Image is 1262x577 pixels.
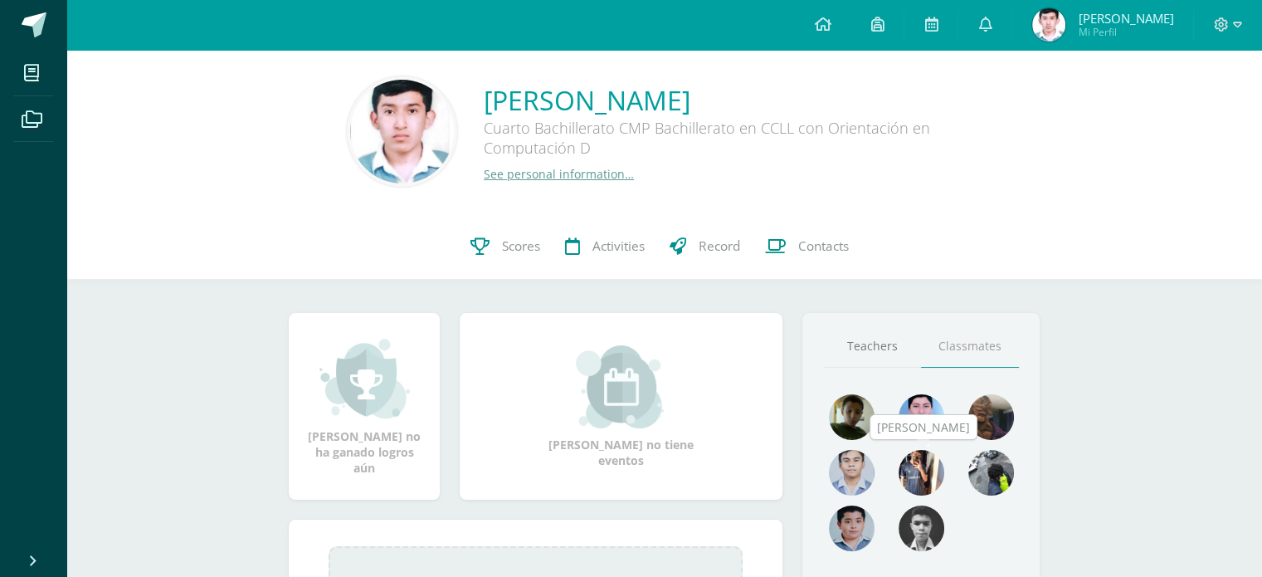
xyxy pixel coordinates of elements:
[829,506,875,551] img: 26d56552256f87586d9d1d92ff6fa514.png
[877,419,970,436] div: [PERSON_NAME]
[1078,25,1173,39] span: Mi Perfil
[1032,8,1065,42] img: d23276a0ba99e3d2770d4f3bb7441573.png
[484,118,982,166] div: Cuarto Bachillerato CMP Bachillerato en CCLL con Orientación en Computación D
[823,325,921,368] a: Teachers
[484,82,982,118] a: [PERSON_NAME]
[829,450,875,496] img: 48f7670dcf8c29f14f35a964e4feb643.png
[1078,10,1173,27] span: [PERSON_NAME]
[899,450,944,496] img: fdbf78ededc8f00da172779b60f049b6.png
[798,237,849,255] span: Contacts
[899,394,944,440] img: 04b7b30cc6e6cf98dac80de0ce9ea7df.png
[899,506,944,551] img: a9299424bb2109afc0c4681d00dcbc91.png
[538,345,704,468] div: [PERSON_NAME] no tiene eventos
[921,325,1019,368] a: Classmates
[458,213,553,280] a: Scores
[968,450,1014,496] img: bf6f08aaa29b6975d93d3115329de42f.png
[319,337,410,420] img: achievement_small.png
[592,237,645,255] span: Activities
[305,337,423,476] div: [PERSON_NAME] no ha ganado logros aún
[576,345,666,428] img: event_small.png
[699,237,740,255] span: Record
[968,394,1014,440] img: aa845b060107f45bd6e9eafacbd027dd.png
[502,237,540,255] span: Scores
[657,213,753,280] a: Record
[553,213,657,280] a: Activities
[484,166,634,182] a: See personal information…
[753,213,861,280] a: Contacts
[350,80,454,183] img: b89a0b3288d18430c1386410d879993a.png
[829,394,875,440] img: 0403495af24cb6ed28b4592782365582.png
